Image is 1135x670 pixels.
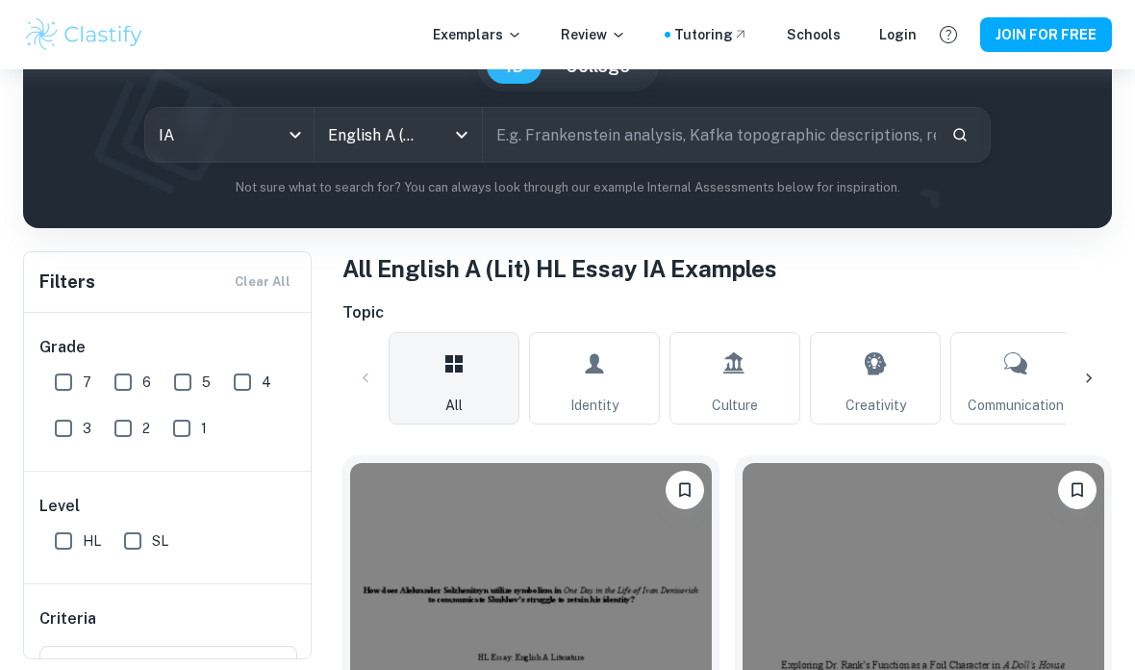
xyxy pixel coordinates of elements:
span: SL [152,530,168,552]
span: 6 [142,372,151,393]
a: Login [879,24,917,45]
img: Clastify logo [23,15,145,54]
p: Exemplars [433,24,522,45]
span: Communication [968,395,1064,416]
span: 4 [262,372,271,393]
p: Review [561,24,626,45]
h6: Topic [342,301,1112,324]
h6: Grade [39,336,297,359]
p: Not sure what to search for? You can always look through our example Internal Assessments below f... [38,178,1097,197]
button: Please log in to bookmark exemplars [666,471,704,509]
h6: Filters [39,269,95,296]
button: Please log in to bookmark exemplars [1058,471,1097,509]
div: IA [145,108,314,162]
h1: All English A (Lit) HL Essay IA Examples [342,251,1112,286]
span: 7 [83,372,91,393]
span: 3 [83,418,91,439]
span: 5 [202,372,211,393]
input: E.g. Frankenstein analysis, Kafka topographic descriptions, reader's perception... [483,108,936,162]
a: Tutoring [674,24,748,45]
button: JOIN FOR FREE [980,17,1112,52]
button: Open [448,121,475,148]
span: Identity [570,395,618,416]
a: Schools [787,24,841,45]
span: Creativity [845,395,906,416]
span: All [445,395,463,416]
span: Culture [712,395,758,416]
h6: Level [39,495,297,518]
h6: Criteria [39,607,96,631]
button: Search [944,118,976,151]
span: 1 [201,418,207,439]
span: HL [83,530,101,552]
button: Help and Feedback [932,18,965,51]
span: 2 [142,418,150,439]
